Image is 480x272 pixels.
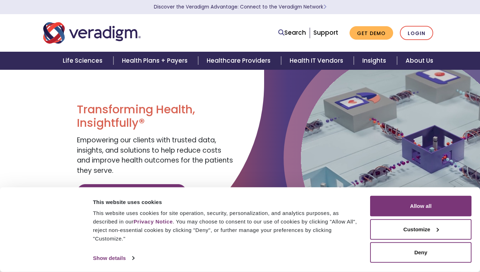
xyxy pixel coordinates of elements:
a: Health IT Vendors [281,52,354,70]
a: Insights [354,52,397,70]
a: About Us [397,52,442,70]
div: This website uses cookies [93,198,362,206]
a: Support [313,28,338,37]
a: Search [278,28,306,38]
a: Life Sciences [54,52,113,70]
a: Discover Veradigm's Value [77,184,186,200]
button: Allow all [370,196,471,216]
span: Empowering our clients with trusted data, insights, and solutions to help reduce costs and improv... [77,135,233,175]
button: Deny [370,242,471,263]
span: Learn More [323,4,326,10]
a: Privacy Notice [134,219,173,225]
a: Health Plans + Payers [113,52,198,70]
a: Login [400,26,433,40]
a: Healthcare Providers [198,52,281,70]
a: Show details [93,253,134,263]
h1: Transforming Health, Insightfully® [77,103,235,130]
img: Veradigm logo [43,21,141,45]
button: Customize [370,219,471,239]
div: This website uses cookies for site operation, security, personalization, and analytics purposes, ... [93,209,362,243]
a: Discover the Veradigm Advantage: Connect to the Veradigm NetworkLearn More [154,4,326,10]
a: Get Demo [350,26,393,40]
